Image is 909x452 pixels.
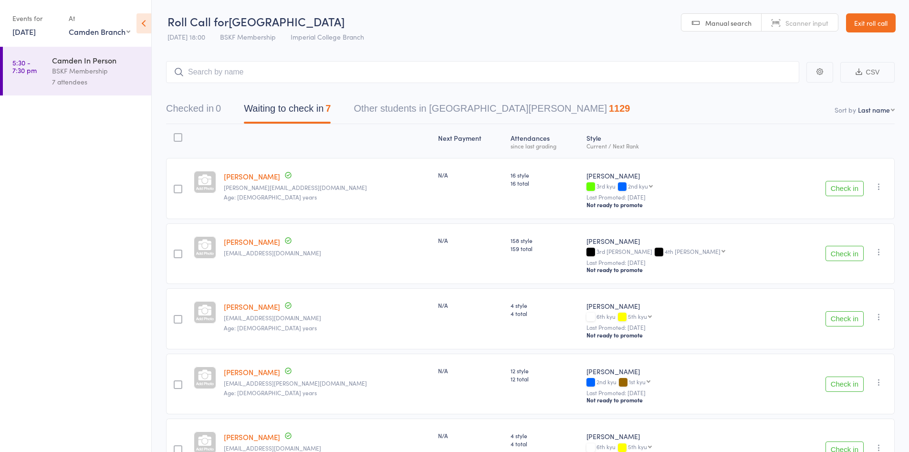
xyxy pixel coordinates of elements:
div: N/A [438,431,503,440]
span: 12 total [511,375,579,383]
button: Other students in [GEOGRAPHIC_DATA][PERSON_NAME]1129 [354,98,630,124]
button: Check in [825,377,864,392]
span: Roll Call for [167,13,229,29]
a: Exit roll call [846,13,896,32]
div: 6th kyu [586,313,787,321]
span: 159 total [511,244,579,252]
div: 5th kyu [628,443,647,450]
div: 3rd kyu [586,183,787,191]
div: Next Payment [434,128,507,154]
div: Not ready to promote [586,331,787,339]
small: Last Promoted: [DATE] [586,324,787,331]
div: 5th kyu [628,313,647,319]
div: [PERSON_NAME] [586,367,787,376]
span: 12 style [511,367,579,375]
input: Search by name [166,61,799,83]
a: [PERSON_NAME] [224,237,280,247]
div: Not ready to promote [586,396,787,404]
span: Imperial College Branch [291,32,364,42]
span: Scanner input [785,18,828,28]
div: Last name [858,105,890,115]
span: Manual search [705,18,752,28]
div: [PERSON_NAME] [586,236,787,246]
span: 16 total [511,179,579,187]
div: 7 [325,103,331,114]
div: Current / Next Rank [586,143,787,149]
button: Waiting to check in7 [244,98,331,124]
span: Age: [DEMOGRAPHIC_DATA] years [224,389,317,397]
div: N/A [438,236,503,244]
span: BSKF Membership [220,32,276,42]
div: [PERSON_NAME] [586,171,787,180]
div: since last grading [511,143,579,149]
small: Last Promoted: [DATE] [586,259,787,266]
div: 3rd [PERSON_NAME] [586,248,787,256]
div: 6th kyu [586,443,787,452]
button: CSV [840,62,895,83]
div: Camden In Person [52,55,143,65]
label: Sort by [835,105,856,115]
a: [PERSON_NAME] [224,302,280,312]
small: inshandrew@gmail.com [224,250,430,256]
button: Checked in0 [166,98,221,124]
div: N/A [438,301,503,309]
div: 0 [216,103,221,114]
span: 16 style [511,171,579,179]
span: [DATE] 18:00 [167,32,205,42]
small: thi.nguyen@imperial.ac.uk [224,380,430,387]
button: Check in [825,311,864,326]
div: Camden Branch [69,26,130,37]
div: 2nd kyu [586,378,787,387]
div: N/A [438,367,503,375]
div: Not ready to promote [586,266,787,273]
div: BSKF Membership [52,65,143,76]
a: [DATE] [12,26,36,37]
div: Events for [12,11,59,26]
small: anumita.m22@gmail.com [224,315,430,321]
a: [PERSON_NAME] [224,432,280,442]
div: [PERSON_NAME] [586,431,787,441]
span: 4 style [511,301,579,309]
div: [PERSON_NAME] [586,301,787,311]
span: Age: [DEMOGRAPHIC_DATA] years [224,324,317,332]
small: Last Promoted: [DATE] [586,389,787,396]
div: 2nd kyu [628,183,648,189]
time: 5:30 - 7:30 pm [12,59,37,74]
small: Last Promoted: [DATE] [586,194,787,200]
div: Atten­dances [507,128,583,154]
span: 158 style [511,236,579,244]
div: 7 attendees [52,76,143,87]
span: 4 total [511,440,579,448]
small: ashowell19@gmail.com [224,445,430,452]
span: [GEOGRAPHIC_DATA] [229,13,345,29]
div: Not ready to promote [586,201,787,209]
a: 5:30 -7:30 pmCamden In PersonBSKF Membership7 attendees [3,47,151,95]
div: 1129 [609,103,630,114]
span: 4 total [511,309,579,317]
a: [PERSON_NAME] [224,171,280,181]
div: 1st kyu [629,378,646,385]
span: Age: [DEMOGRAPHIC_DATA] years [224,193,317,201]
div: 4th [PERSON_NAME] [665,248,721,254]
a: [PERSON_NAME] [224,367,280,377]
div: Style [583,128,791,154]
small: christopher.gebka23@imperial.ac.uk [224,184,430,191]
button: Check in [825,246,864,261]
div: At [69,11,130,26]
div: N/A [438,171,503,179]
span: 4 style [511,431,579,440]
button: Check in [825,181,864,196]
